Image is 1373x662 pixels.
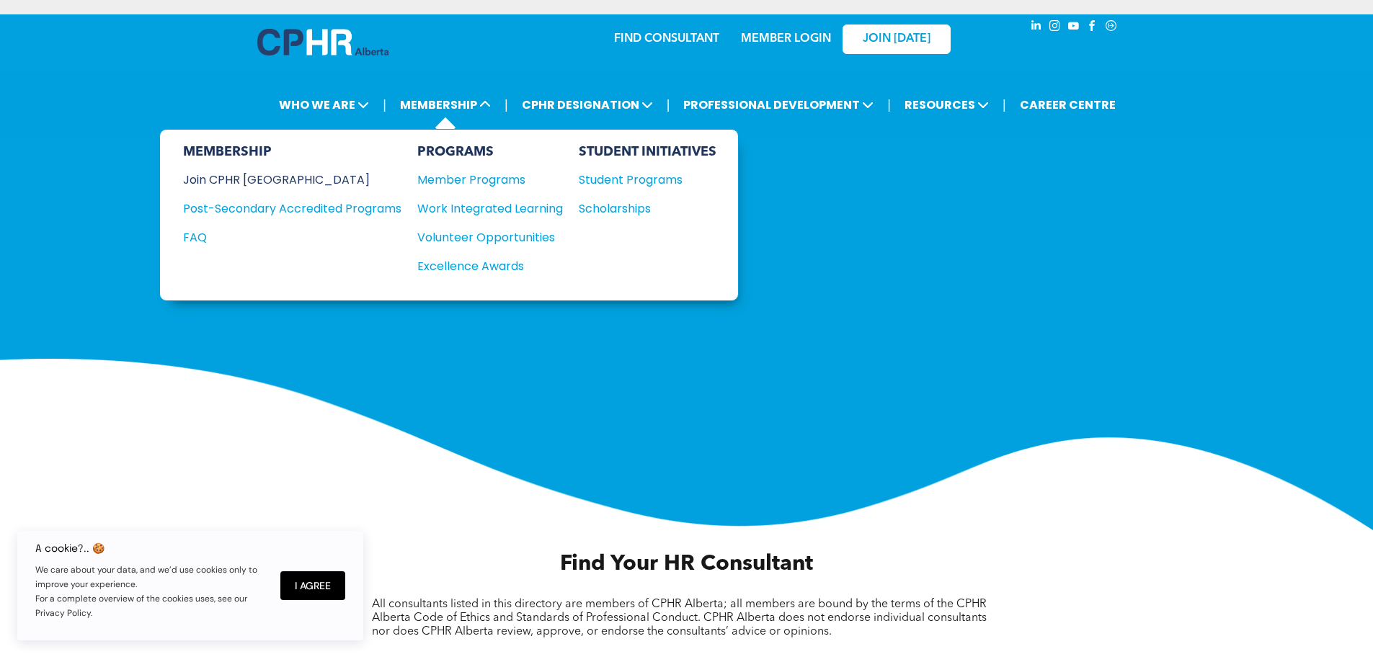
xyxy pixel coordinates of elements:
[900,91,993,118] span: RESOURCES
[1003,90,1006,120] li: |
[579,200,703,218] div: Scholarships
[1028,18,1044,37] a: linkedin
[183,171,401,189] a: Join CPHR [GEOGRAPHIC_DATA]
[679,91,878,118] span: PROFESSIONAL DEVELOPMENT
[579,171,716,189] a: Student Programs
[417,171,563,189] a: Member Programs
[1016,91,1120,118] a: CAREER CENTRE
[257,29,388,55] img: A blue and white logo for cp alberta
[579,171,703,189] div: Student Programs
[517,91,657,118] span: CPHR DESIGNATION
[417,200,563,218] a: Work Integrated Learning
[275,91,373,118] span: WHO WE ARE
[383,90,386,120] li: |
[280,571,345,600] button: I Agree
[1103,18,1119,37] a: Social network
[667,90,670,120] li: |
[1085,18,1101,37] a: facebook
[843,24,951,54] a: JOIN [DATE]
[505,90,508,120] li: |
[417,144,563,160] div: PROGRAMS
[183,171,380,189] div: Join CPHR [GEOGRAPHIC_DATA]
[417,257,548,275] div: Excellence Awards
[183,228,380,246] div: FAQ
[183,228,401,246] a: FAQ
[1066,18,1082,37] a: youtube
[417,200,548,218] div: Work Integrated Learning
[887,90,891,120] li: |
[417,228,548,246] div: Volunteer Opportunities
[614,33,719,45] a: FIND CONSULTANT
[183,200,380,218] div: Post-Secondary Accredited Programs
[417,171,548,189] div: Member Programs
[579,200,716,218] a: Scholarships
[741,33,831,45] a: MEMBER LOGIN
[863,32,930,46] span: JOIN [DATE]
[560,553,813,575] span: Find Your HR Consultant
[417,257,563,275] a: Excellence Awards
[396,91,495,118] span: MEMBERSHIP
[35,563,266,620] p: We care about your data, and we’d use cookies only to improve your experience. For a complete ove...
[372,599,987,638] span: All consultants listed in this directory are members of CPHR Alberta; all members are bound by th...
[183,200,401,218] a: Post-Secondary Accredited Programs
[183,144,401,160] div: MEMBERSHIP
[417,228,563,246] a: Volunteer Opportunities
[579,144,716,160] div: STUDENT INITIATIVES
[35,542,266,554] h6: A cookie?.. 🍪
[1047,18,1063,37] a: instagram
